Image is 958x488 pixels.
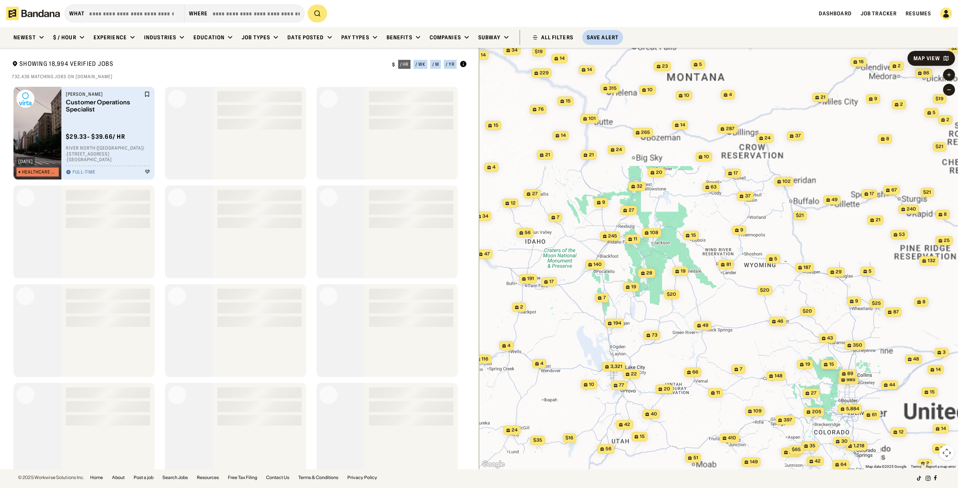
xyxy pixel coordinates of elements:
[729,92,732,98] span: 4
[941,426,946,432] span: 14
[387,34,412,41] div: Benefits
[853,342,862,349] span: 350
[640,433,645,440] span: 15
[740,227,743,233] span: 9
[549,279,554,285] span: 17
[616,147,622,153] span: 24
[12,60,386,69] div: Showing 18,994 Verified Jobs
[492,164,495,171] span: 4
[589,116,596,122] span: 101
[647,87,653,93] span: 10
[629,207,634,214] span: 27
[812,409,821,415] span: 205
[907,206,916,212] span: 240
[637,183,643,190] span: 32
[94,34,127,41] div: Experience
[854,443,864,449] span: 1,218
[298,475,338,480] a: Terms & Conditions
[589,152,594,158] span: 21
[512,47,518,53] span: 34
[898,63,901,69] span: 2
[266,475,289,480] a: Contact Us
[484,251,490,257] span: 47
[803,264,811,271] span: 187
[699,61,702,68] span: 5
[899,429,904,435] span: 12
[775,373,782,379] span: 148
[847,371,853,377] span: 89
[930,389,935,395] span: 15
[605,446,611,452] span: 56
[841,438,848,445] span: 30
[651,411,657,417] span: 40
[16,90,34,108] img: Virta logo
[507,343,510,349] span: 4
[532,191,538,197] span: 27
[859,59,864,65] span: 16
[936,366,941,373] span: 14
[535,49,543,54] span: $19
[795,133,801,139] span: 37
[432,62,439,67] div: / m
[684,92,689,99] span: 10
[634,236,637,242] span: 11
[478,34,501,41] div: Subway
[162,475,188,480] a: Search Jobs
[893,309,899,315] span: 87
[646,270,652,276] span: 28
[482,213,488,220] span: 34
[242,34,270,41] div: Job Types
[6,7,60,20] img: Bandana logotype
[69,10,85,17] div: what
[189,10,208,17] div: Where
[939,445,954,460] button: Map camera controls
[73,169,95,175] div: Full-time
[525,230,531,236] span: 56
[827,335,833,341] span: 43
[889,382,895,388] span: 44
[520,304,523,310] span: 2
[12,84,467,469] div: grid
[728,435,736,441] span: 410
[891,187,897,193] span: 67
[733,170,738,177] span: 17
[446,62,455,67] div: / yr
[53,34,76,41] div: $ / hour
[926,464,956,469] a: Report a map error
[946,117,949,123] span: 2
[926,460,929,467] span: 2
[840,461,846,468] span: 64
[400,62,409,67] div: / hr
[662,63,668,70] span: 23
[22,170,57,174] div: Healthcare & Mental Health
[587,67,592,73] span: 14
[90,475,103,480] a: Home
[18,159,33,164] div: [DATE]
[777,318,783,325] span: 46
[861,10,897,17] a: Job Tracker
[792,446,801,452] span: $65
[760,287,769,293] span: $20
[805,361,810,368] span: 19
[691,232,696,239] span: 15
[846,406,859,412] span: 5,884
[750,459,758,465] span: 149
[541,35,573,40] div: ALL FILTERS
[641,129,650,136] span: 265
[803,308,812,314] span: $20
[112,475,125,480] a: About
[702,322,708,329] span: 49
[796,212,804,218] span: $21
[943,349,946,356] span: 3
[874,96,877,102] span: 9
[872,412,877,418] span: 61
[12,74,467,80] div: 732,436 matching jobs on [DOMAIN_NAME]
[829,361,834,368] span: 15
[906,10,931,17] a: Resumes
[650,230,658,236] span: 108
[765,135,771,141] span: 24
[680,122,685,128] span: 14
[745,193,751,199] span: 37
[740,366,742,372] span: 7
